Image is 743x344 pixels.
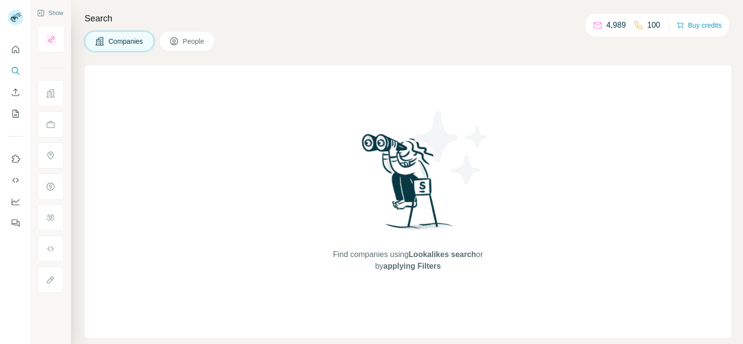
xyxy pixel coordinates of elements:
button: Enrich CSV [8,84,23,101]
img: Surfe Illustration - Stars [408,104,495,191]
button: Buy credits [676,18,722,32]
button: Feedback [8,214,23,232]
button: My lists [8,105,23,122]
span: People [183,36,205,46]
span: Lookalikes search [408,250,476,258]
button: Quick start [8,41,23,58]
button: Use Surfe on LinkedIn [8,150,23,168]
button: Search [8,62,23,80]
h4: Search [85,12,731,25]
span: applying Filters [383,262,441,270]
button: Dashboard [8,193,23,210]
p: 100 [647,19,660,31]
button: Use Surfe API [8,172,23,189]
span: Find companies using or by [330,249,486,272]
p: 4,989 [606,19,626,31]
button: Show [30,6,70,20]
span: Companies [108,36,144,46]
img: Surfe Illustration - Woman searching with binoculars [357,131,459,240]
